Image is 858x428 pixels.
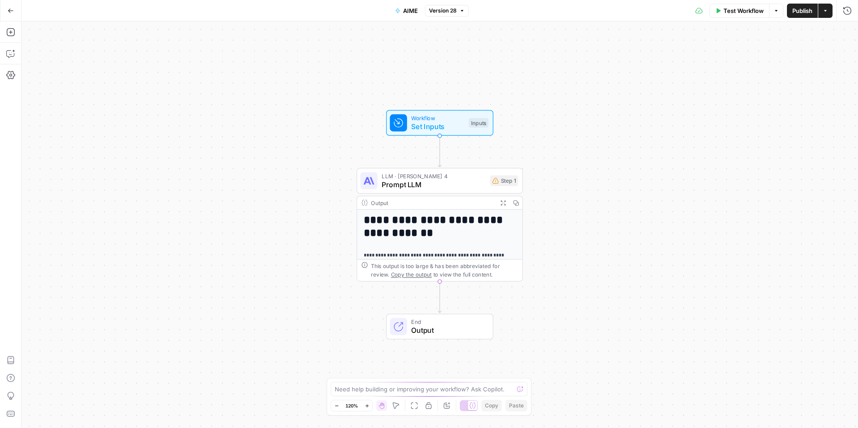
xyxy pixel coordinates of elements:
div: Output [371,198,493,207]
span: Version 28 [429,7,457,15]
button: Copy [481,400,502,411]
span: Publish [792,6,812,15]
span: End [411,318,484,326]
span: Workflow [411,114,464,122]
span: Copy the output [391,271,432,277]
span: Set Inputs [411,121,464,132]
div: Step 1 [490,176,518,186]
button: Paste [505,400,527,411]
span: Copy [485,402,498,410]
div: This output is too large & has been abbreviated for review. to view the full content. [371,262,518,279]
span: LLM · [PERSON_NAME] 4 [382,172,486,180]
span: 120% [345,402,358,409]
span: Paste [509,402,524,410]
button: Test [484,154,517,168]
button: Test Workflow [710,4,769,18]
div: EndOutput [357,314,523,340]
span: Test Workflow [723,6,764,15]
div: WorkflowSet InputsInputs [357,110,523,136]
span: Test [500,156,513,166]
span: AIME [403,6,418,15]
button: AIME [390,4,423,18]
span: Output [411,325,484,336]
span: Prompt LLM [382,179,486,190]
button: Publish [787,4,818,18]
div: Inputs [469,118,488,128]
g: Edge from step_1 to end [438,281,441,313]
button: Version 28 [425,5,469,17]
